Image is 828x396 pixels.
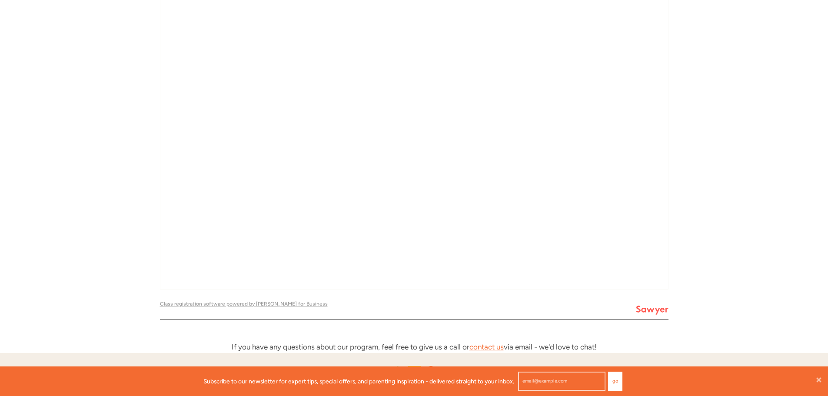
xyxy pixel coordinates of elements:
p: Subscribe to our newsletter for expert tips, special offers, and parenting inspiration - delivere... [203,376,514,386]
img: Class Registration Software Powered By Sawyer for Business [636,306,668,315]
button: Go [608,372,622,391]
a: contact us [469,343,504,351]
a: Class registration software powered by [PERSON_NAME] for Business [160,293,414,315]
input: email@example.com [518,372,605,391]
